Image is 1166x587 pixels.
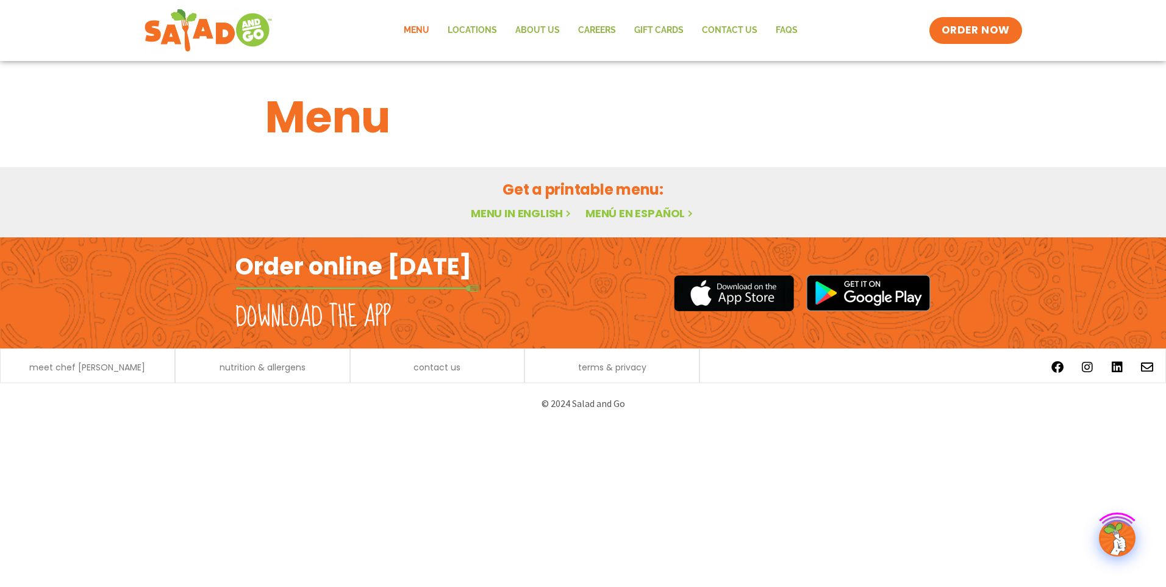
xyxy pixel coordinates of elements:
[235,251,471,281] h2: Order online [DATE]
[929,17,1022,44] a: ORDER NOW
[506,16,569,45] a: About Us
[674,273,794,313] img: appstore
[265,84,901,150] h1: Menu
[395,16,807,45] nav: Menu
[235,285,479,292] img: fork
[471,206,573,221] a: Menu in English
[235,300,391,334] h2: Download the app
[625,16,693,45] a: GIFT CARDS
[29,363,145,372] a: meet chef [PERSON_NAME]
[942,23,1010,38] span: ORDER NOW
[220,363,306,372] a: nutrition & allergens
[806,275,931,311] img: google_play
[413,363,460,372] a: contact us
[569,16,625,45] a: Careers
[144,6,273,55] img: new-SAG-logo-768×292
[767,16,807,45] a: FAQs
[438,16,506,45] a: Locations
[395,16,438,45] a: Menu
[693,16,767,45] a: Contact Us
[585,206,695,221] a: Menú en español
[241,395,925,412] p: © 2024 Salad and Go
[578,363,646,372] a: terms & privacy
[265,179,901,200] h2: Get a printable menu:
